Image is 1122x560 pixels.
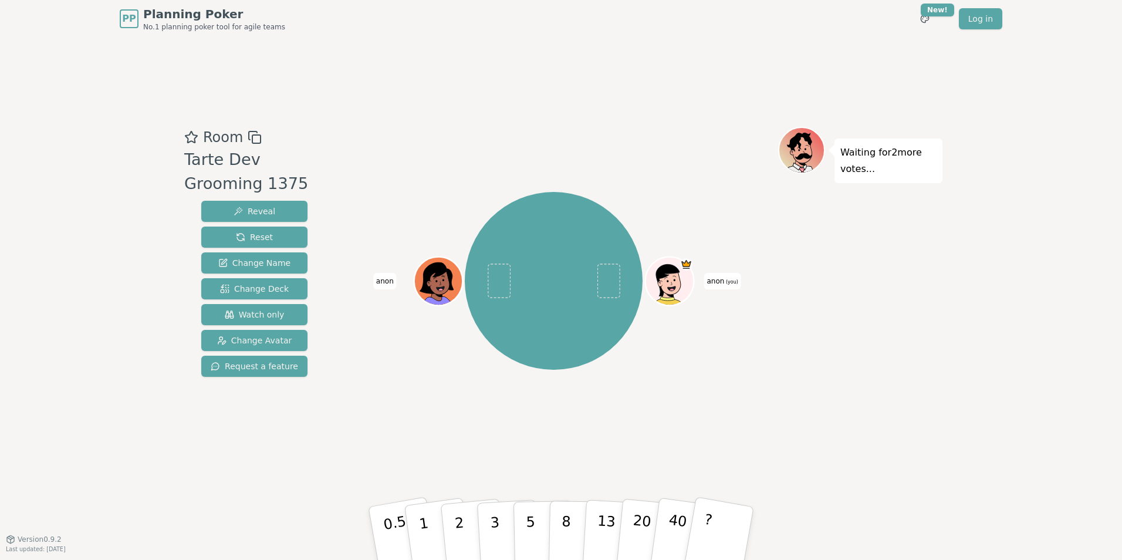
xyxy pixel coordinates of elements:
button: Change Deck [201,278,307,299]
button: Reset [201,227,307,248]
span: Request a feature [211,360,298,372]
span: Reset [236,231,273,243]
span: Reveal [234,205,275,217]
button: Change Avatar [201,330,307,351]
span: No.1 planning poker tool for agile teams [143,22,285,32]
button: Watch only [201,304,307,325]
span: Click to change your name [373,273,397,289]
button: Click to change your avatar [647,258,692,304]
div: Tarte Dev Grooming 1375 [184,148,329,196]
button: New! [914,8,935,29]
span: Change Name [218,257,290,269]
span: Planning Poker [143,6,285,22]
div: New! [921,4,954,16]
span: Room [203,127,243,148]
span: (you) [724,279,738,285]
p: Waiting for 2 more votes... [840,144,937,177]
span: Change Avatar [217,335,292,346]
span: Change Deck [220,283,289,295]
button: Version0.9.2 [6,535,62,544]
span: Last updated: [DATE] [6,546,66,552]
button: Reveal [201,201,307,222]
span: Click to change your name [704,273,741,289]
a: Log in [959,8,1002,29]
button: Add as favourite [184,127,198,148]
span: Watch only [225,309,285,321]
button: Request a feature [201,356,307,377]
span: Version 0.9.2 [18,535,62,544]
span: PP [122,12,136,26]
a: PPPlanning PokerNo.1 planning poker tool for agile teams [120,6,285,32]
span: anon is the host [680,258,692,271]
button: Change Name [201,252,307,274]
